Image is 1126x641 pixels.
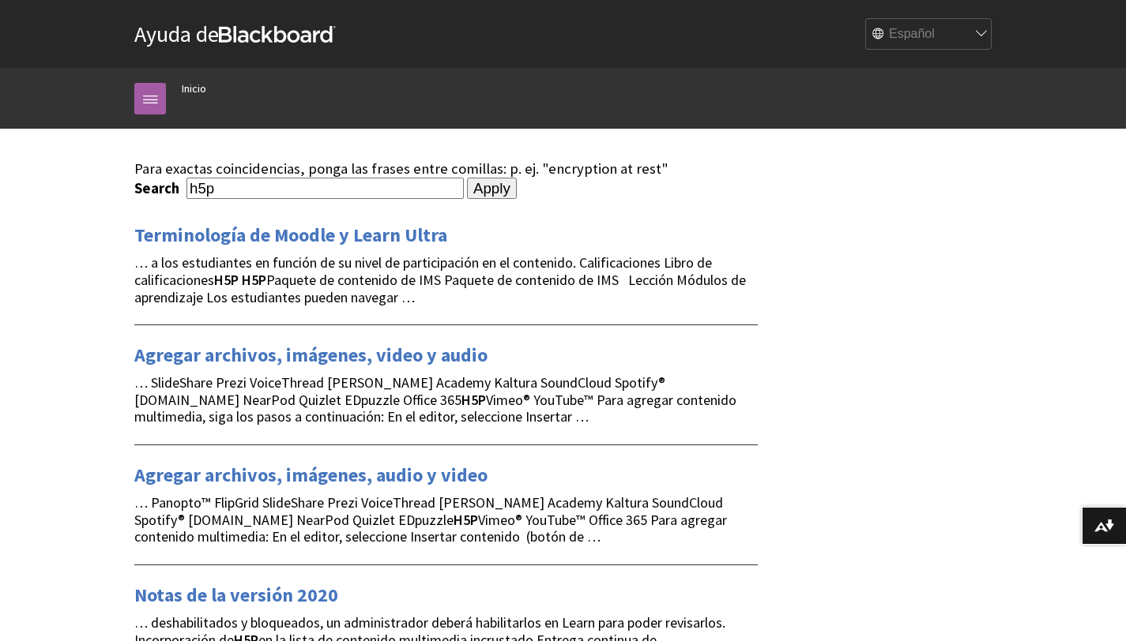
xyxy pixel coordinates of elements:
[454,511,478,529] strong: H5P
[182,79,206,99] a: Inicio
[219,26,336,43] strong: Blackboard
[242,271,266,289] strong: H5P
[134,463,488,488] a: Agregar archivos, imágenes, audio y video
[461,391,486,409] strong: H5P
[214,271,239,289] strong: H5P
[134,343,488,368] a: Agregar archivos, imágenes, video y audio
[134,373,736,426] span: … SlideShare Prezi VoiceThread [PERSON_NAME] Academy Kaltura SoundCloud Spotify® [DOMAIN_NAME] Ne...
[134,493,727,546] span: … Panopto™ FlipGrid SlideShare Prezi VoiceThread [PERSON_NAME] Academy Kaltura SoundCloud Spotify...
[134,253,746,306] span: … a los estudiantes en función de su nivel de participación en el contenido. Calificaciones Libro...
[134,160,758,178] div: Para exactas coincidencias, ponga las frases entre comillas: p. ej. "encryption at rest"
[134,583,338,608] a: Notas de la versión 2020
[467,178,517,200] input: Apply
[134,223,447,248] a: Terminología de Moodle y Learn Ultra
[134,20,336,48] a: Ayuda deBlackboard
[134,179,183,197] label: Search
[866,19,992,51] select: Site Language Selector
